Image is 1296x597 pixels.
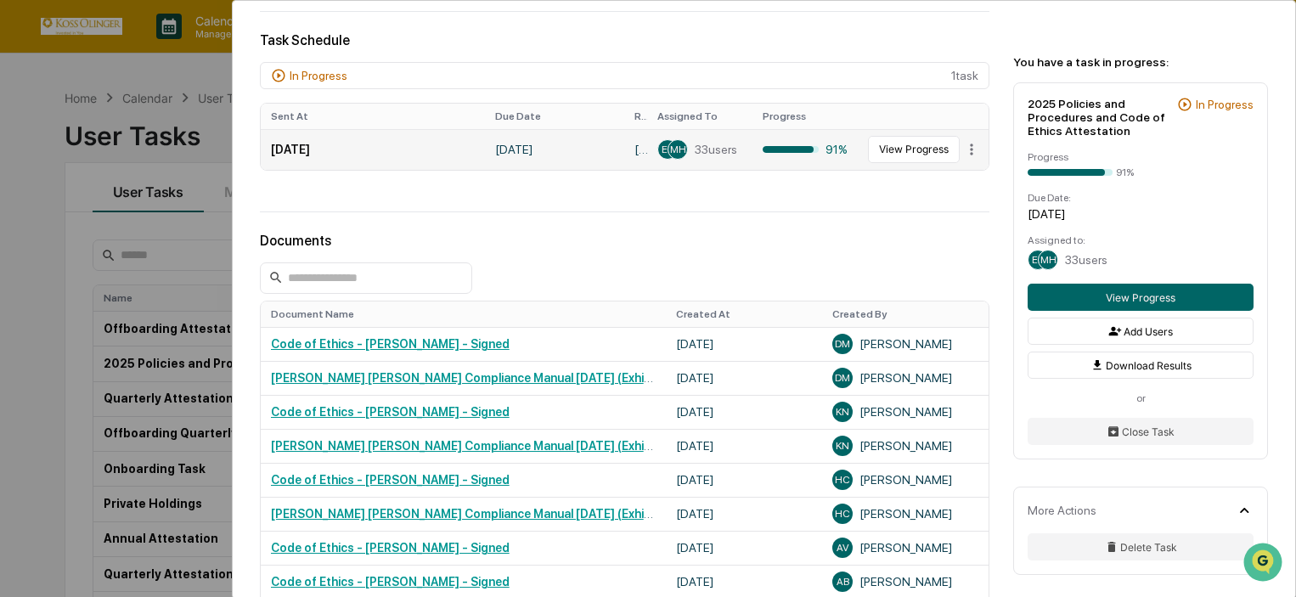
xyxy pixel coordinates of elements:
a: 🔎Data Lookup [10,373,114,403]
span: 33 users [695,143,737,156]
button: See all [263,185,309,206]
span: MH [1040,254,1057,266]
td: [DATE] [666,531,823,565]
span: HC [835,508,850,520]
a: [PERSON_NAME] [PERSON_NAME] Compliance Manual [DATE] (Exhibits Follow) - [PERSON_NAME] - Signed [271,507,865,521]
button: Add Users [1028,318,1254,345]
th: Document Name [261,301,666,327]
span: EP [662,144,673,155]
button: View Progress [1028,284,1254,311]
span: DM [835,372,850,384]
th: Sent At [261,104,485,129]
div: 91% [763,143,848,156]
div: 91% [1116,166,1134,178]
a: Code of Ethics - [PERSON_NAME] - Signed [271,473,510,487]
a: [PERSON_NAME] [PERSON_NAME] Compliance Manual [DATE] (Exhibits Follow) - [PERSON_NAME] - Signed [271,439,865,453]
th: Reporting Date [624,104,647,129]
div: [PERSON_NAME] [832,538,978,558]
td: [DATE] [485,129,624,170]
span: EP [1032,254,1044,266]
button: View Progress [868,136,960,163]
div: [PERSON_NAME] [832,504,978,524]
span: • [141,277,147,290]
iframe: Open customer support [1242,541,1288,587]
td: [DATE] [666,497,823,531]
span: HC [835,474,850,486]
span: [PERSON_NAME] [53,231,138,245]
div: [DATE] [1028,207,1254,221]
div: Progress [1028,151,1254,163]
div: You have a task in progress: [1013,55,1268,69]
span: AV [837,542,849,554]
span: Preclearance [34,347,110,364]
button: Close Task [1028,418,1254,445]
div: Documents [260,233,989,249]
a: 🖐️Preclearance [10,341,116,371]
div: [PERSON_NAME] [832,334,978,354]
div: [PERSON_NAME] [832,368,978,388]
span: [PERSON_NAME] [53,277,138,290]
div: or [1028,392,1254,404]
a: Code of Ethics - [PERSON_NAME] - Signed [271,337,510,351]
td: [DATE] [666,463,823,497]
span: [DATE] [150,277,185,290]
span: MH [670,144,686,155]
td: [DATE] [261,129,485,170]
img: 1746055101610-c473b297-6a78-478c-a979-82029cc54cd1 [34,232,48,245]
th: Progress [752,104,858,129]
div: 🔎 [17,381,31,395]
span: 33 users [1065,253,1107,267]
div: [PERSON_NAME] [832,402,978,422]
div: 2025 Policies and Procedures and Code of Ethics Attestation [1028,97,1170,138]
img: 8933085812038_c878075ebb4cc5468115_72.jpg [36,130,66,161]
div: 🖐️ [17,349,31,363]
div: 1 task [260,62,989,89]
img: 1746055101610-c473b297-6a78-478c-a979-82029cc54cd1 [17,130,48,161]
span: KN [836,440,849,452]
div: Past conversations [17,189,114,202]
p: How can we help? [17,36,309,63]
td: [DATE] [666,395,823,429]
span: Pylon [169,421,206,434]
td: [DATE] - [DATE] [624,129,647,170]
button: Delete Task [1028,533,1254,560]
td: [DATE] [666,361,823,395]
img: Jack Rasmussen [17,215,44,242]
span: AB [837,576,849,588]
div: Start new chat [76,130,279,147]
img: Emily Lusk [17,261,44,288]
th: Assigned To [647,104,752,129]
div: 🗄️ [123,349,137,363]
span: • [141,231,147,245]
div: [PERSON_NAME] [832,436,978,456]
div: [PERSON_NAME] [832,572,978,592]
span: DM [835,338,850,350]
a: Code of Ethics - [PERSON_NAME] - Signed [271,405,510,419]
div: Assigned to: [1028,234,1254,246]
div: [PERSON_NAME] [832,470,978,490]
a: Code of Ethics - [PERSON_NAME] - Signed [271,541,510,555]
a: Code of Ethics - [PERSON_NAME] - Signed [271,575,510,589]
div: We're available if you need us! [76,147,234,161]
div: More Actions [1028,504,1096,517]
td: [DATE] [666,429,823,463]
th: Created At [666,301,823,327]
th: Created By [822,301,989,327]
a: [PERSON_NAME] [PERSON_NAME] Compliance Manual [DATE] (Exhibits Follow) - [PERSON_NAME] - Signed [271,371,865,385]
th: Due Date [485,104,624,129]
span: Data Lookup [34,380,107,397]
div: In Progress [290,69,347,82]
button: Download Results [1028,352,1254,379]
span: [DATE] [150,231,185,245]
a: Powered byPylon [120,420,206,434]
button: Start new chat [289,135,309,155]
span: KN [836,406,849,418]
td: [DATE] [666,327,823,361]
div: In Progress [1196,98,1254,111]
div: Due Date: [1028,192,1254,204]
span: Attestations [140,347,211,364]
div: Task Schedule [260,32,989,48]
a: 🗄️Attestations [116,341,217,371]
